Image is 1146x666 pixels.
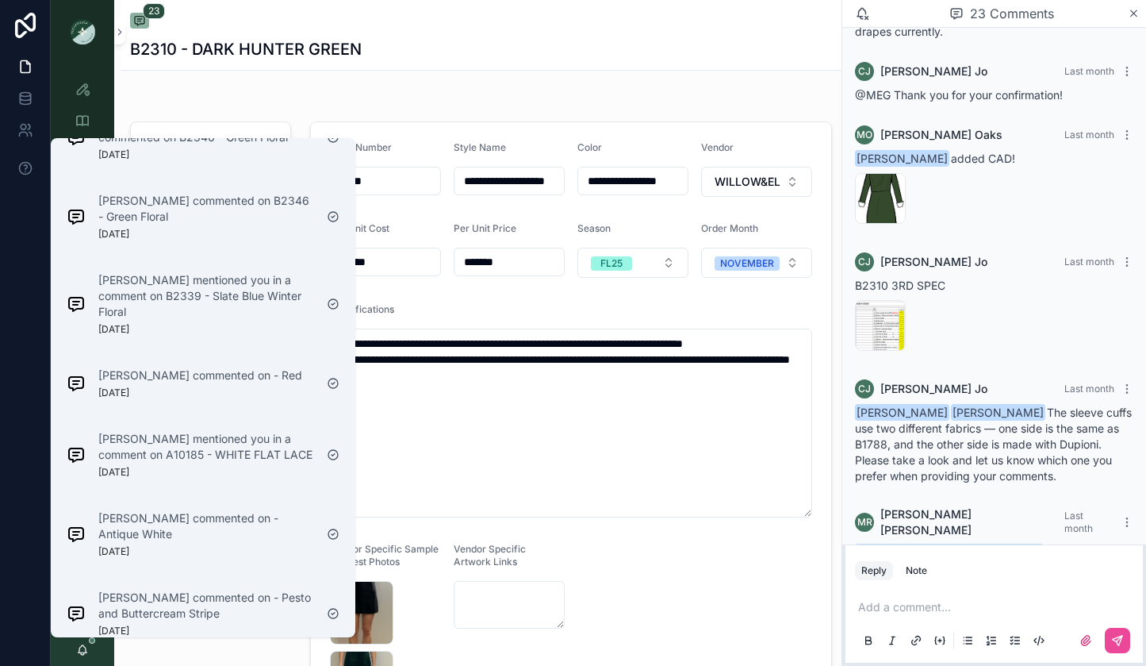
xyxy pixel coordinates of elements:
[858,383,871,395] span: CJ
[98,466,129,479] p: [DATE]
[98,228,129,241] p: [DATE]
[98,272,314,320] p: [PERSON_NAME] mentioned you in a comment on B2339 - Slate Blue Winter Floral
[701,167,812,197] button: Select Button
[855,88,1063,102] span: @MEG Thank you for your confirmation!
[1064,256,1114,268] span: Last month
[330,303,394,315] span: Specifications
[98,323,129,336] p: [DATE]
[67,525,86,544] img: Notification icon
[880,381,987,397] span: [PERSON_NAME] Jo
[330,543,439,568] span: Vendor Specific Sample Request Photos
[855,279,945,292] span: B2310 3RD SPEC
[67,604,86,623] img: Notification icon
[906,564,927,577] div: Note
[130,13,149,32] button: 23
[855,544,1044,560] span: [PERSON_NAME] [PERSON_NAME]
[577,222,611,234] span: Season
[857,129,872,141] span: MO
[98,368,302,383] p: [PERSON_NAME] commented on - Red
[970,4,1054,23] span: 23 Comments
[857,516,872,529] span: MR
[67,295,86,314] img: Notification icon
[67,445,86,464] img: Notification icon
[130,38,362,60] h1: B2310 - DARK HUNTER GREEN
[98,510,314,542] p: [PERSON_NAME] commented on - Antique White
[951,404,1045,421] span: [PERSON_NAME]
[454,222,516,234] span: Per Unit Price
[880,127,1002,143] span: [PERSON_NAME] Oaks
[1064,510,1093,534] span: Last month
[98,387,129,399] p: [DATE]
[880,64,987,79] span: [PERSON_NAME] Jo
[701,222,758,234] span: Order Month
[330,222,389,234] span: Per Unit Cost
[701,248,812,278] button: Select Button
[330,141,392,153] span: Style Number
[720,256,774,271] div: NOVEMBER
[880,254,987,270] span: [PERSON_NAME] Jo
[577,248,688,278] button: Select Button
[98,193,314,225] p: [PERSON_NAME] commented on B2346 - Green Floral
[98,590,314,622] p: [PERSON_NAME] commented on - Pesto and Buttercream Stripe
[880,506,1064,538] span: [PERSON_NAME] [PERSON_NAME]
[858,65,871,78] span: CJ
[600,256,623,271] div: FL25
[454,543,526,568] span: Vendor Specific Artwork Links
[855,150,949,167] span: [PERSON_NAME]
[855,404,949,421] span: [PERSON_NAME]
[855,152,1015,165] span: added CAD!
[858,256,871,268] span: CJ
[1064,129,1114,141] span: Last month
[855,561,893,580] button: Reply
[98,148,129,161] p: [DATE]
[1064,383,1114,395] span: Last month
[70,19,95,44] img: App logo
[899,561,933,580] button: Note
[67,374,86,393] img: Notification icon
[454,141,506,153] span: Style Name
[98,545,129,558] p: [DATE]
[143,3,165,19] span: 23
[67,207,86,226] img: Notification icon
[577,141,602,153] span: Color
[1064,65,1114,77] span: Last month
[98,431,314,463] p: [PERSON_NAME] mentioned you in a comment on A10185 - WHITE FLAT LACE
[701,141,734,153] span: Vendor
[855,405,1133,484] div: The sleeve cuffs use two different fabrics — one side is the same as B1788, and the other side is...
[98,625,129,637] p: [DATE]
[51,64,114,346] div: scrollable content
[715,174,780,190] span: WILLOW&ELLE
